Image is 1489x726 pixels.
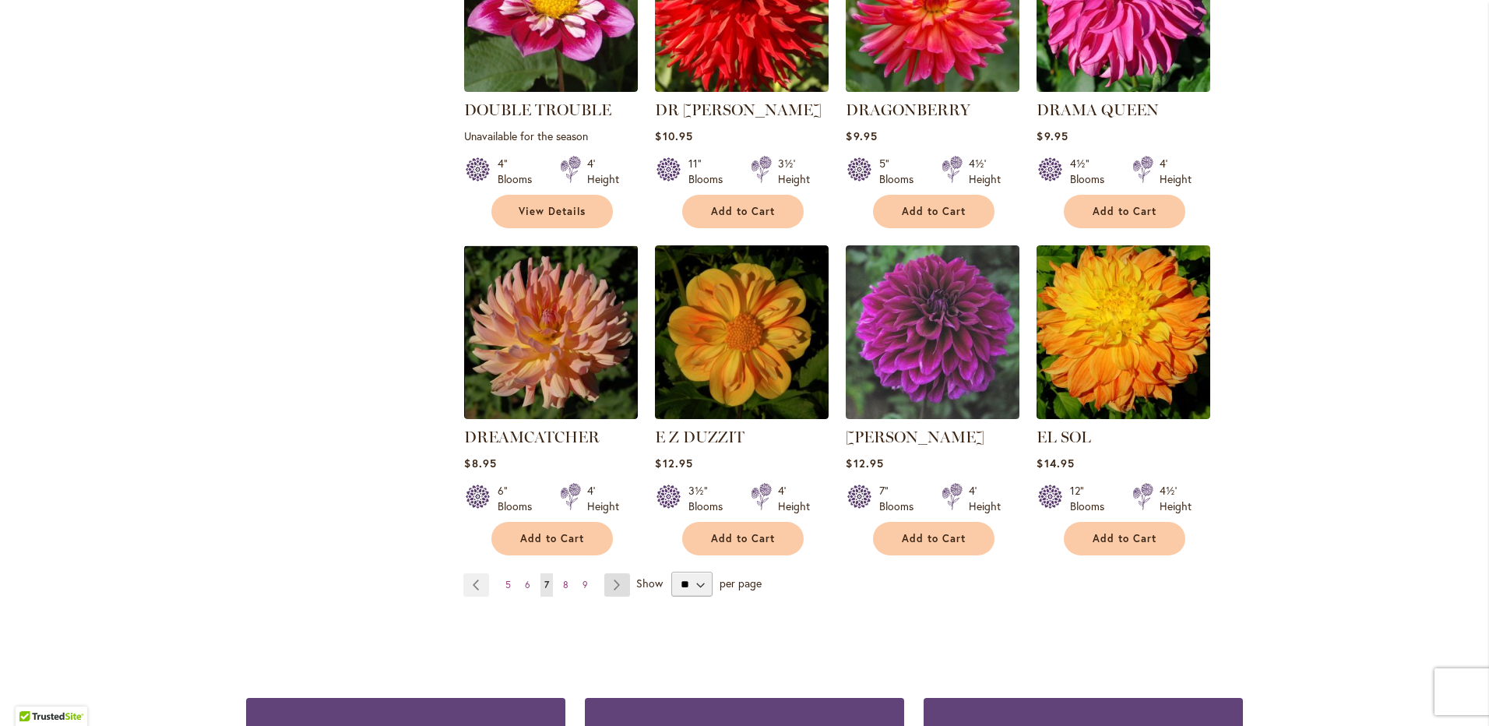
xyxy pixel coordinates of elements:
span: View Details [519,205,586,218]
a: DRAMA QUEEN [1037,100,1159,119]
iframe: Launch Accessibility Center [12,671,55,714]
a: [PERSON_NAME] [846,428,984,446]
button: Add to Cart [1064,522,1185,555]
a: Einstein [846,407,1019,422]
button: Add to Cart [1064,195,1185,228]
span: Add to Cart [1093,205,1156,218]
a: E Z DUZZIT [655,428,744,446]
button: Add to Cart [491,522,613,555]
button: Add to Cart [873,195,994,228]
div: 4' Height [587,483,619,514]
div: 4' Height [969,483,1001,514]
span: Add to Cart [1093,532,1156,545]
span: $8.95 [464,456,496,470]
span: 6 [525,579,530,590]
span: 8 [563,579,568,590]
a: DRAGONBERRY [846,80,1019,95]
a: DOUBLE TROUBLE [464,100,611,119]
div: 4' Height [778,483,810,514]
p: Unavailable for the season [464,129,638,143]
span: Add to Cart [902,205,966,218]
a: Dreamcatcher [464,407,638,422]
img: EL SOL [1037,245,1210,419]
div: 11" Blooms [688,156,732,187]
a: DOUBLE TROUBLE [464,80,638,95]
div: 4½' Height [1160,483,1192,514]
a: EL SOL [1037,428,1091,446]
div: 5" Blooms [879,156,923,187]
span: 9 [583,579,588,590]
span: $12.95 [655,456,692,470]
button: Add to Cart [873,522,994,555]
span: Show [636,576,663,590]
div: 4' Height [1160,156,1192,187]
a: 9 [579,573,592,597]
span: 5 [505,579,511,590]
div: 3½" Blooms [688,483,732,514]
span: Add to Cart [902,532,966,545]
div: 6" Blooms [498,483,541,514]
a: 8 [559,573,572,597]
div: 4' Height [587,156,619,187]
span: $9.95 [846,129,877,143]
div: 3½' Height [778,156,810,187]
a: EL SOL [1037,407,1210,422]
div: 12" Blooms [1070,483,1114,514]
a: 6 [521,573,534,597]
img: E Z DUZZIT [655,245,829,419]
span: $14.95 [1037,456,1074,470]
img: Einstein [846,245,1019,419]
a: 5 [502,573,515,597]
a: DRAMA QUEEN [1037,80,1210,95]
div: 4½' Height [969,156,1001,187]
span: $9.95 [1037,129,1068,143]
span: Add to Cart [520,532,584,545]
div: 7" Blooms [879,483,923,514]
a: DRAGONBERRY [846,100,970,119]
span: $12.95 [846,456,883,470]
a: E Z DUZZIT [655,407,829,422]
a: View Details [491,195,613,228]
span: per page [720,576,762,590]
button: Add to Cart [682,195,804,228]
span: 7 [544,579,549,590]
button: Add to Cart [682,522,804,555]
img: Dreamcatcher [464,245,638,419]
span: $10.95 [655,129,692,143]
div: 4½" Blooms [1070,156,1114,187]
a: DREAMCATCHER [464,428,600,446]
span: Add to Cart [711,532,775,545]
span: Add to Cart [711,205,775,218]
div: 4" Blooms [498,156,541,187]
a: DR LES [655,80,829,95]
a: DR [PERSON_NAME] [655,100,822,119]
